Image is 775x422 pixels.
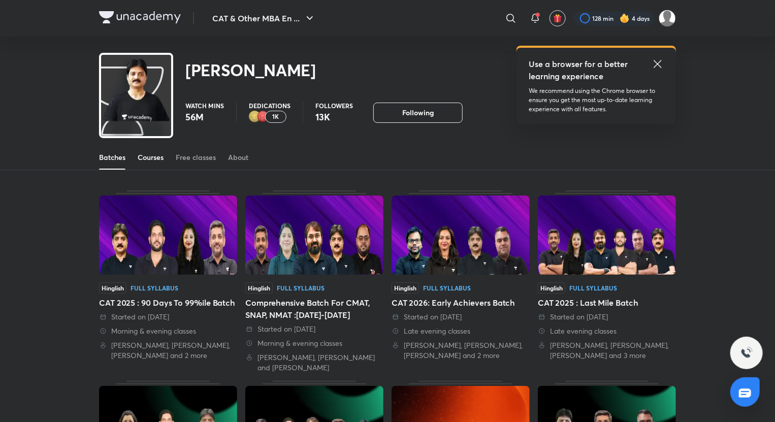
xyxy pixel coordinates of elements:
span: Following [402,108,434,118]
div: CAT 2025 : Last Mile Batch [538,190,676,373]
div: Morning & evening classes [99,326,237,336]
img: ttu [740,347,753,359]
button: CAT & Other MBA En ... [206,8,322,28]
a: Company Logo [99,11,181,26]
div: CAT 2026: Early Achievers Batch [392,190,530,373]
img: Thumbnail [99,196,237,275]
p: We recommend using the Chrome browser to ensure you get the most up-to-date learning experience w... [529,86,664,114]
img: educator badge2 [249,111,261,123]
img: Nitin [659,10,676,27]
img: Thumbnail [245,196,383,275]
div: CAT 2025 : Last Mile Batch [538,297,676,309]
div: Comprehensive Batch For CMAT, SNAP, NMAT :2025-2026 [245,190,383,373]
h2: [PERSON_NAME] [185,60,316,80]
p: Followers [315,103,353,109]
img: Thumbnail [538,196,676,275]
div: Started on 31 Aug 2025 [99,312,237,322]
div: Lokesh Agarwal, Ravi Kumar, Saral Nashier and 2 more [99,340,237,361]
a: About [228,145,248,170]
div: Late evening classes [538,326,676,336]
p: Dedications [249,103,290,109]
button: avatar [550,10,566,26]
img: educator badge1 [257,111,269,123]
p: 56M [185,111,224,123]
div: Courses [138,152,164,163]
div: Free classes [176,152,216,163]
img: Company Logo [99,11,181,23]
h5: Use a browser for a better learning experience [529,58,630,82]
p: Watch mins [185,103,224,109]
div: CAT 2025 : 90 Days To 99%ile Batch [99,190,237,373]
a: Batches [99,145,125,170]
div: About [228,152,248,163]
p: 1K [273,113,279,120]
img: class [101,57,171,123]
img: avatar [553,14,562,23]
div: Lokesh Agarwal, Ravi Kumar, Ronakkumar Shah and 3 more [538,340,676,361]
div: Morning & evening classes [245,338,383,348]
div: CAT 2026: Early Achievers Batch [392,297,530,309]
div: CAT 2025 : 90 Days To 99%ile Batch [99,297,237,309]
span: Hinglish [99,282,126,294]
div: Full Syllabus [423,285,471,291]
div: Started on 13 Aug 2025 [392,312,530,322]
div: Full Syllabus [277,285,325,291]
span: Hinglish [538,282,565,294]
a: Courses [138,145,164,170]
a: Free classes [176,145,216,170]
p: 13K [315,111,353,123]
span: Hinglish [245,282,273,294]
div: Full Syllabus [569,285,617,291]
div: Batches [99,152,125,163]
div: Started on 18 Aug 2025 [245,324,383,334]
div: Comprehensive Batch For CMAT, SNAP, NMAT :[DATE]-[DATE] [245,297,383,321]
img: Thumbnail [392,196,530,275]
div: Lokesh Agarwal, Amiya Kumar, Amit Deepak Rohra and 2 more [392,340,530,361]
div: Lokesh Agarwal, Deepika Awasthi and Ronakkumar Shah [245,352,383,373]
div: Late evening classes [392,326,530,336]
div: Full Syllabus [131,285,178,291]
button: Following [373,103,463,123]
span: Hinglish [392,282,419,294]
div: Started on 4 Aug 2025 [538,312,676,322]
img: streak [620,13,630,23]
